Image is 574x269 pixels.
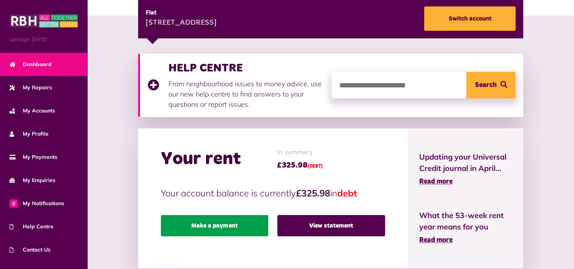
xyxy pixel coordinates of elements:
span: debt [337,187,357,199]
p: Your account balance is currently in [161,186,385,200]
span: My Repairs [9,84,52,92]
span: Help Centre [9,223,53,231]
button: Search [466,72,516,98]
span: In summary [277,147,323,158]
div: Flat [146,8,217,17]
a: Switch account [424,6,516,31]
span: Read more [419,178,453,185]
a: What the 53-week rent year means for you Read more [419,210,512,245]
strong: £325.98 [296,187,330,199]
span: (DEBT) [308,164,323,169]
span: My Accounts [9,107,55,115]
span: Updating your Universal Credit journal in April... [419,151,512,174]
a: Updating your Universal Credit journal in April... Read more [419,151,512,187]
div: [STREET_ADDRESS] [146,17,217,29]
span: Last login: [DATE] [9,36,78,43]
a: View statement [277,215,385,236]
span: My Payments [9,153,57,161]
span: Read more [419,237,453,244]
span: Contact Us [9,246,50,254]
h3: HELP CENTRE [168,61,324,75]
h2: Your rent [161,148,241,170]
a: Make a payment [161,215,269,236]
span: My Enquiries [9,176,55,184]
span: What the 53-week rent year means for you [419,210,512,233]
span: Dashboard [9,60,52,68]
span: £325.98 [277,160,323,171]
img: MyRBH [9,13,78,28]
span: Search [475,72,497,98]
span: 6 [9,199,18,207]
span: My Profile [9,130,49,138]
p: From neighbourhood issues to money advice, use our new help centre to find answers to your questi... [168,79,324,109]
span: My Notifications [9,199,64,207]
